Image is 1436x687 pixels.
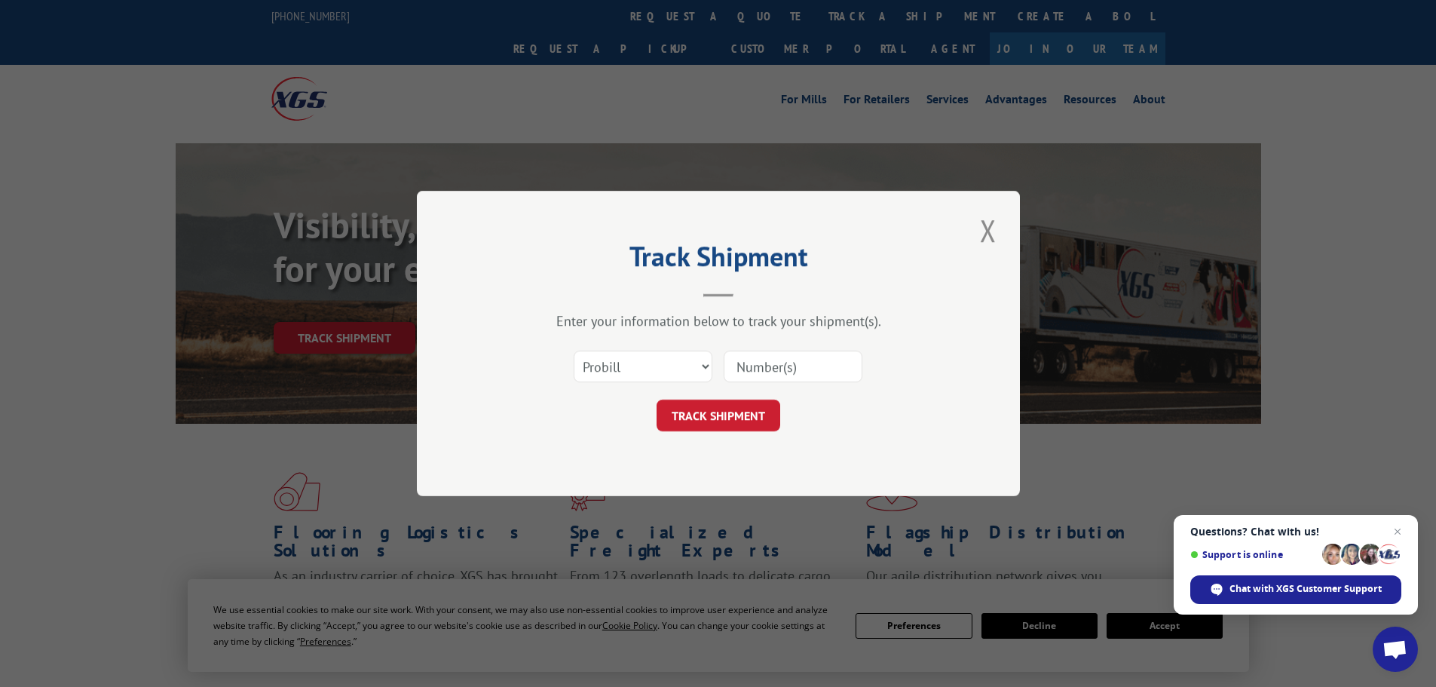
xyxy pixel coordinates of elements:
[1190,575,1401,604] span: Chat with XGS Customer Support
[657,400,780,431] button: TRACK SHIPMENT
[1190,549,1317,560] span: Support is online
[975,210,1001,251] button: Close modal
[492,312,945,330] div: Enter your information below to track your shipment(s).
[1190,526,1401,538] span: Questions? Chat with us!
[724,351,862,382] input: Number(s)
[492,246,945,274] h2: Track Shipment
[1373,627,1418,672] a: Open chat
[1229,582,1382,596] span: Chat with XGS Customer Support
